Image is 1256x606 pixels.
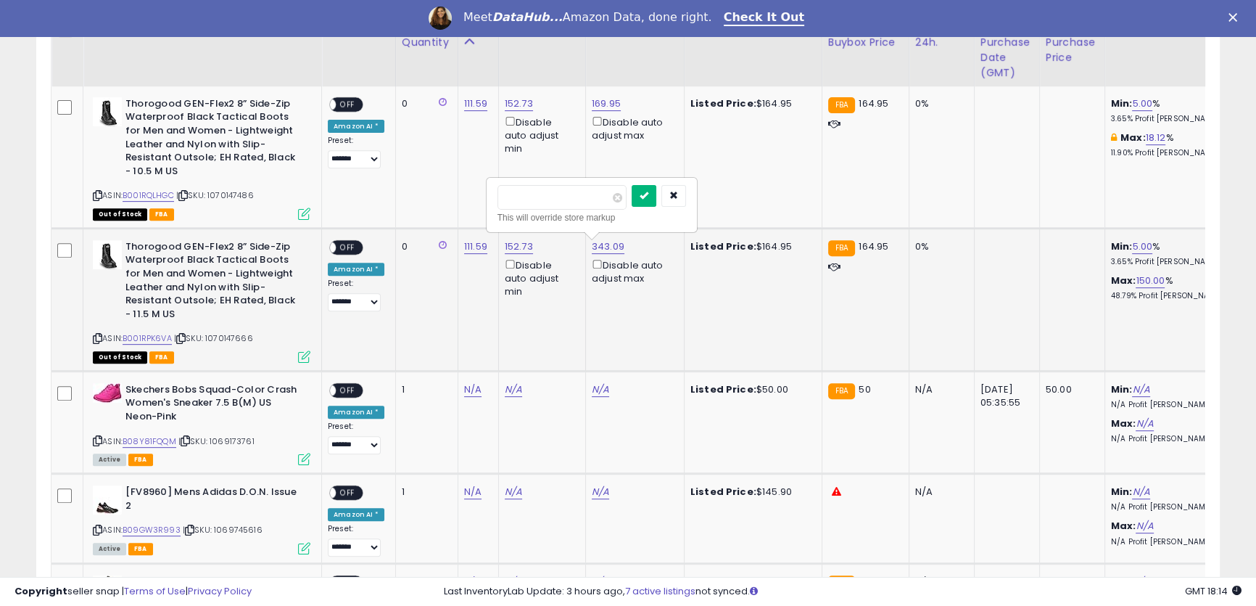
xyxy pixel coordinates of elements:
div: Preset: [328,422,384,454]
span: OFF [336,98,359,110]
span: FBA [149,208,174,221]
span: FBA [128,454,153,466]
div: ASIN: [93,97,310,218]
div: 50.00 [1046,383,1094,396]
small: FBA [828,383,855,399]
a: 111.59 [464,239,487,254]
a: N/A [505,382,522,397]
div: 1 [402,486,447,499]
span: 2025-09-11 18:14 GMT [1185,584,1241,598]
span: 50 [859,382,870,396]
p: 3.65% Profit [PERSON_NAME] [1111,257,1231,267]
div: ASIN: [93,486,310,553]
span: | SKU: 1070147486 [176,189,254,201]
div: Current Buybox Price [828,20,903,50]
span: All listings currently available for purchase on Amazon [93,454,126,466]
a: N/A [505,485,522,499]
div: Amazon AI * [328,508,384,521]
div: This will override store markup [497,210,686,225]
div: Amazon AI * [328,263,384,276]
a: N/A [464,485,482,499]
div: Amazon AI * [328,120,384,133]
div: % [1111,97,1231,124]
div: 1 [402,383,447,396]
div: $164.95 [690,97,811,110]
div: [DATE] 05:35:55 [980,383,1028,409]
img: 31DEjSF4E9L._SL40_.jpg [93,240,122,269]
b: Min: [1111,239,1133,253]
b: [FV8960] Mens Adidas D.O.N. Issue 2 [125,486,302,516]
div: N/A [915,486,963,499]
div: Meet Amazon Data, done right. [463,10,712,25]
b: Thorogood GEN-Flex2 8” Side-Zip Waterproof Black Tactical Boots for Men and Women - Lightweight L... [125,240,302,324]
a: 150.00 [1136,274,1165,288]
div: $50.00 [690,383,811,396]
b: Max: [1111,417,1136,430]
small: FBA [828,97,855,113]
div: Disable auto adjust max [592,114,673,142]
span: | SKU: 1070147666 [174,332,253,344]
div: 0 [402,240,447,253]
span: All listings that are currently out of stock and unavailable for purchase on Amazon [93,351,147,364]
a: N/A [592,382,609,397]
div: Amazon AI * [328,406,384,419]
p: N/A Profit [PERSON_NAME] [1111,434,1231,444]
strong: Copyright [15,584,67,598]
span: FBA [128,543,153,555]
span: All listings that are currently out of stock and unavailable for purchase on Amazon [93,208,147,221]
span: 164.95 [859,97,888,110]
i: This overrides the store level max markup for this listing [1111,133,1117,142]
b: Min: [1111,485,1133,499]
a: 152.73 [505,239,533,254]
a: N/A [1132,485,1149,499]
div: BB Share 24h. [915,20,968,50]
div: Preset: [328,524,384,557]
div: Disable auto adjust min [505,114,574,155]
b: Min: [1111,97,1133,110]
div: Preset: [328,136,384,168]
div: % [1111,274,1231,301]
b: Thorogood GEN-Flex2 8” Side-Zip Waterproof Black Tactical Boots for Men and Women - Lightweight L... [125,97,302,181]
i: DataHub... [492,10,563,24]
div: $164.95 [690,240,811,253]
a: 18.12 [1146,131,1166,145]
a: N/A [1132,382,1149,397]
b: Max: [1120,131,1146,144]
small: FBA [828,240,855,256]
a: 169.95 [592,97,621,111]
a: B08Y81FQQM [123,435,176,448]
a: 152.73 [505,97,533,111]
span: | SKU: 1069745616 [183,524,263,536]
a: Privacy Policy [188,584,252,598]
a: 5.00 [1132,97,1152,111]
div: ASIN: [93,240,310,361]
p: N/A Profit [PERSON_NAME] [1111,400,1231,410]
span: OFF [336,385,359,397]
a: N/A [592,485,609,499]
p: 11.90% Profit [PERSON_NAME] [1111,148,1231,158]
p: 48.79% Profit [PERSON_NAME] [1111,291,1231,301]
a: B09GW3R993 [123,524,181,536]
span: FBA [149,351,174,364]
img: 413QwlHh8PL._SL40_.jpg [93,383,122,403]
div: 0% [915,240,963,253]
img: 31DEjSF4E9L._SL40_.jpg [93,97,122,126]
b: Listed Price: [690,485,756,499]
th: The percentage added to the cost of goods (COGS) that forms the calculator for Min & Max prices. [1104,14,1242,86]
span: All listings currently available for purchase on Amazon [93,543,126,555]
div: ASIN: [93,383,310,464]
div: Fulfillable Quantity [402,20,452,50]
p: 3.65% Profit [PERSON_NAME] [1111,114,1231,124]
span: 164.95 [859,239,888,253]
a: B001RQLHGC [123,189,174,202]
b: Max: [1111,519,1136,533]
span: OFF [336,241,359,253]
div: Last Purchase Date (GMT) [980,20,1033,81]
p: N/A Profit [PERSON_NAME] [1111,502,1231,512]
img: 414HW-PzB4L._SL40_.jpg [93,486,122,515]
b: Min: [1111,382,1133,396]
div: Disable auto adjust min [505,257,574,298]
a: 7 active listings [625,584,695,598]
a: N/A [1136,417,1153,431]
a: 343.09 [592,239,624,254]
